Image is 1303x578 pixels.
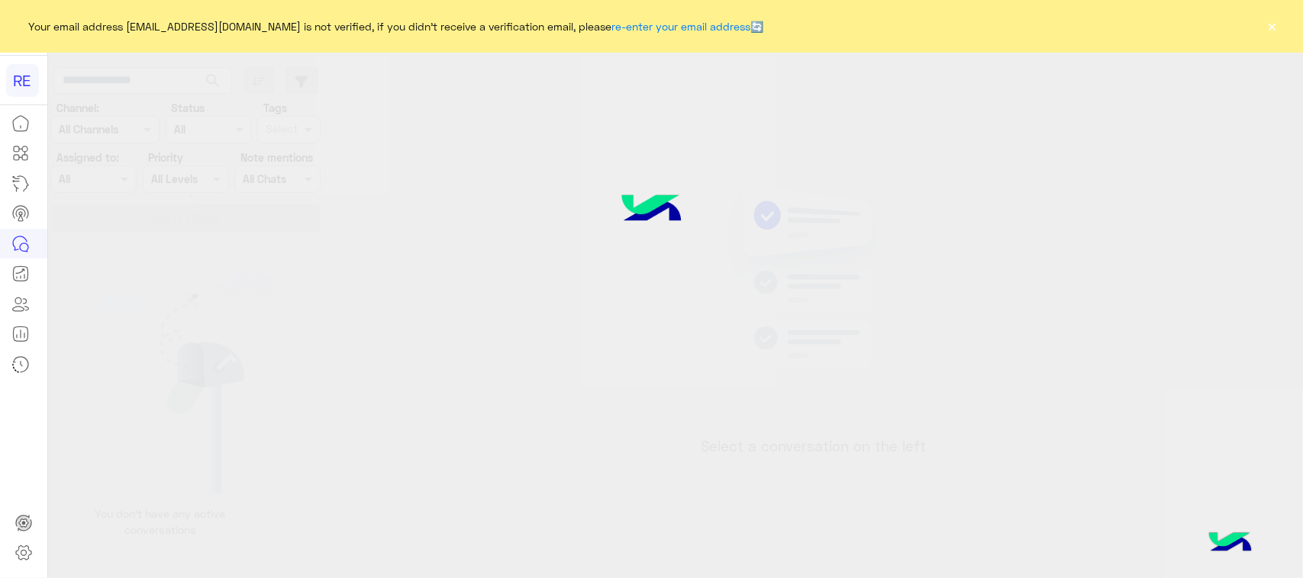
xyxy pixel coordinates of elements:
[6,64,39,97] div: RE
[29,18,764,34] span: Your email address [EMAIL_ADDRESS][DOMAIN_NAME] is not verified, if you didn't receive a verifica...
[595,172,709,249] img: hulul-logo.png
[1265,18,1280,34] button: ×
[1204,517,1257,570] img: hulul-logo.png
[612,20,751,33] a: re-enter your email address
